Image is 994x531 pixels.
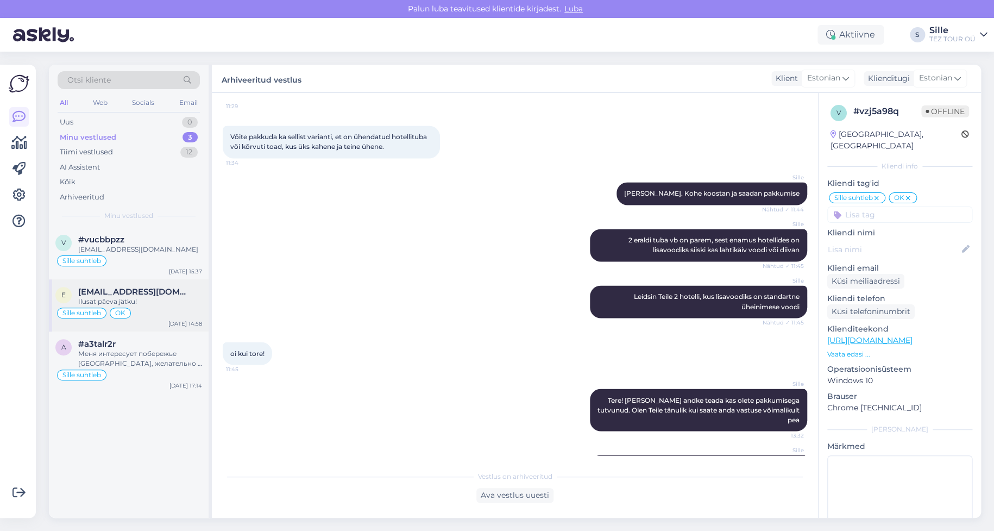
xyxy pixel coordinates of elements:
[62,310,101,316] span: Sille suhtleb
[169,382,202,390] div: [DATE] 17:14
[827,335,913,345] a: [URL][DOMAIN_NAME]
[61,291,66,299] span: e
[827,391,972,402] p: Brauser
[222,71,301,86] label: Arhiveeritud vestlus
[226,365,267,373] span: 11:45
[827,349,972,359] p: Vaata edasi ...
[919,72,952,84] span: Estonian
[78,287,191,297] span: eglit.aguraiuja@mail.ee
[78,235,124,245] span: #vucbbpzz
[478,472,552,482] span: Vestlus on arhiveeritud
[91,96,110,110] div: Web
[831,129,961,152] div: [GEOGRAPHIC_DATA], [GEOGRAPHIC_DATA]
[827,402,972,414] p: Chrome [TECHNICAL_ID]
[929,26,976,35] div: Sille
[9,73,29,94] img: Askly Logo
[763,173,804,182] span: Sille
[827,364,972,375] p: Operatsioonisüsteem
[827,178,972,189] p: Kliendi tag'id
[921,105,969,117] span: Offline
[763,318,804,327] span: Nähtud ✓ 11:45
[827,293,972,304] p: Kliendi telefon
[763,432,804,440] span: 13:32
[60,177,76,188] div: Kõik
[763,277,804,285] span: Sille
[910,27,925,42] div: S
[60,132,116,143] div: Minu vestlused
[62,372,101,378] span: Sille suhtleb
[763,262,804,270] span: Nähtud ✓ 11:45
[67,74,111,86] span: Otsi kliente
[182,117,198,128] div: 0
[561,4,586,14] span: Luba
[183,132,198,143] div: 3
[771,73,798,84] div: Klient
[827,274,904,289] div: Küsi meiliaadressi
[61,239,66,247] span: v
[168,320,202,328] div: [DATE] 14:58
[130,96,156,110] div: Socials
[60,147,113,158] div: Tiimi vestlused
[226,159,267,167] span: 11:34
[827,375,972,386] p: Windows 10
[634,292,801,310] span: Leidsin Teile 2 hotelli, kus lisavoodiks on standartne üheinimese voodi
[827,304,915,319] div: Küsi telefoninumbrit
[817,25,884,45] div: Aktiivne
[78,297,202,307] div: Ilusat päeva jätku!
[827,227,972,239] p: Kliendi nimi
[60,162,100,173] div: AI Assistent
[628,236,801,254] span: 2 eraldi tuba vb on parem, sest enamus hotellides on lisavoodiks siiski kas lahtikäiv voodi või d...
[834,195,873,201] span: Sille suhtleb
[836,109,841,117] span: v
[827,263,972,274] p: Kliendi email
[929,35,976,43] div: TEZ TOUR OÜ
[853,105,921,118] div: # vzj5a98q
[864,73,910,84] div: Klienditugi
[78,245,202,254] div: [EMAIL_ADDRESS][DOMAIN_NAME]
[827,161,972,171] div: Kliendi info
[180,147,198,158] div: 12
[58,96,70,110] div: All
[230,133,429,151] span: Võite pakkuda ka sellist varianti, et on ühendatud hotellituba või kõrvuti toad, kus üks kahene j...
[104,211,153,221] span: Minu vestlused
[62,258,101,264] span: Sille suhtleb
[827,207,972,223] input: Lisa tag
[827,424,972,434] div: [PERSON_NAME]
[827,323,972,335] p: Klienditeekond
[763,220,804,228] span: Sille
[762,205,804,214] span: Nähtud ✓ 11:44
[115,310,125,316] span: OK
[624,189,800,197] span: [PERSON_NAME]. Kohe koostan ja saadan pakkumise
[763,380,804,388] span: Sille
[807,72,840,84] span: Estonian
[61,343,66,351] span: a
[929,26,987,43] a: SilleTEZ TOUR OÜ
[78,349,202,368] div: Меня интересует побережье [GEOGRAPHIC_DATA], желательно в сторону [GEOGRAPHIC_DATA] или сам Кемер...
[827,441,972,452] p: Märkmed
[476,488,553,503] div: Ava vestlus uuesti
[226,102,267,110] span: 11:29
[60,117,73,128] div: Uus
[828,243,960,255] input: Lisa nimi
[894,195,904,201] span: OK
[177,96,200,110] div: Email
[78,339,116,349] span: #a3talr2r
[597,396,801,423] span: Tere! [PERSON_NAME] andke teada kas olete pakkumisega tutvunud. Olen Teile tänulik kui saate anda...
[169,267,202,276] div: [DATE] 15:37
[230,349,265,357] span: oi kui tore!
[60,192,104,203] div: Arhiveeritud
[763,446,804,454] span: Sille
